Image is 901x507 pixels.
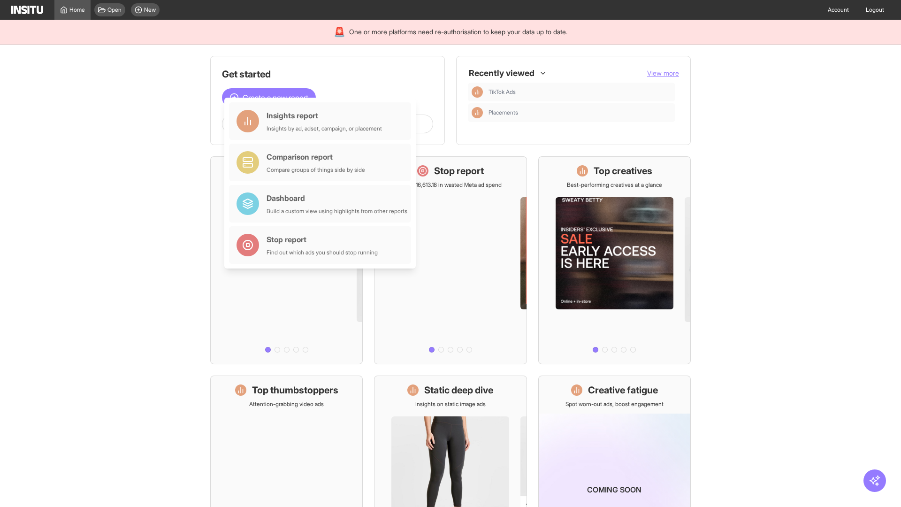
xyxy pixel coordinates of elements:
[267,151,365,162] div: Comparison report
[489,88,672,96] span: TikTok Ads
[349,27,567,37] span: One or more platforms need re-authorisation to keep your data up to date.
[647,69,679,78] button: View more
[243,92,308,103] span: Create a new report
[107,6,122,14] span: Open
[252,384,338,397] h1: Top thumbstoppers
[334,25,345,38] div: 🚨
[267,234,378,245] div: Stop report
[489,109,518,116] span: Placements
[472,86,483,98] div: Insights
[11,6,43,14] img: Logo
[374,156,527,364] a: Stop reportSave £16,613.18 in wasted Meta ad spend
[594,164,652,177] h1: Top creatives
[222,88,316,107] button: Create a new report
[267,249,378,256] div: Find out which ads you should stop running
[267,192,407,204] div: Dashboard
[267,166,365,174] div: Compare groups of things side by side
[210,156,363,364] a: What's live nowSee all active ads instantly
[647,69,679,77] span: View more
[424,384,493,397] h1: Static deep dive
[222,68,433,81] h1: Get started
[399,181,502,189] p: Save £16,613.18 in wasted Meta ad spend
[538,156,691,364] a: Top creativesBest-performing creatives at a glance
[249,400,324,408] p: Attention-grabbing video ads
[267,125,382,132] div: Insights by ad, adset, campaign, or placement
[267,110,382,121] div: Insights report
[69,6,85,14] span: Home
[434,164,484,177] h1: Stop report
[415,400,486,408] p: Insights on static image ads
[567,181,662,189] p: Best-performing creatives at a glance
[267,207,407,215] div: Build a custom view using highlights from other reports
[489,109,672,116] span: Placements
[144,6,156,14] span: New
[489,88,516,96] span: TikTok Ads
[472,107,483,118] div: Insights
